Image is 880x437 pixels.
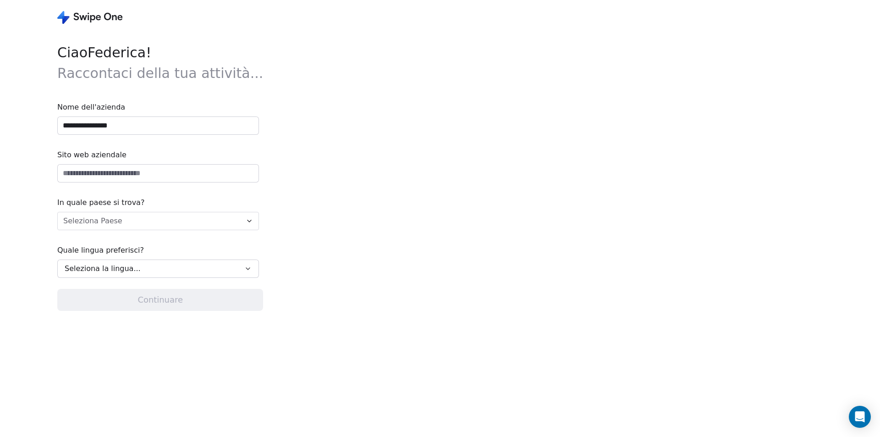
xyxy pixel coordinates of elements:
div: Apri Intercom Messenger [849,406,871,428]
font: Sito web aziendale [57,150,126,159]
font: Continuare [137,295,183,304]
font: In quale paese si trova? [57,198,144,207]
font: ! [146,44,151,61]
font: Federica [88,44,146,61]
font: Seleziona Paese [63,216,122,225]
font: Nome dell'azienda [57,103,125,111]
font: Seleziona la lingua... [65,264,141,273]
font: Ciao [57,44,88,61]
font: Raccontaci della tua attività... [57,65,263,81]
button: Continuare [57,289,263,311]
font: Quale lingua preferisci? [57,246,144,254]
